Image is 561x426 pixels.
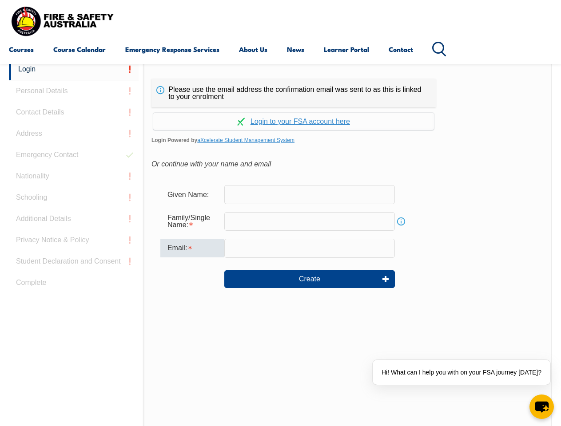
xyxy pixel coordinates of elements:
[224,270,395,288] button: Create
[151,79,436,107] div: Please use the email address the confirmation email was sent to as this is linked to your enrolment
[160,239,224,257] div: Email is required.
[287,39,304,60] a: News
[324,39,369,60] a: Learner Portal
[160,186,224,203] div: Given Name:
[237,118,245,126] img: Log in withaxcelerate
[160,209,224,233] div: Family/Single Name is required.
[9,59,139,80] a: Login
[197,137,294,143] a: aXcelerate Student Management System
[125,39,219,60] a: Emergency Response Services
[373,360,550,385] div: Hi! What can I help you with on your FSA journey [DATE]?
[239,39,267,60] a: About Us
[389,39,413,60] a: Contact
[395,215,407,228] a: Info
[151,134,544,147] span: Login Powered by
[9,39,34,60] a: Courses
[529,394,554,419] button: chat-button
[151,158,544,171] div: Or continue with your name and email
[53,39,106,60] a: Course Calendar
